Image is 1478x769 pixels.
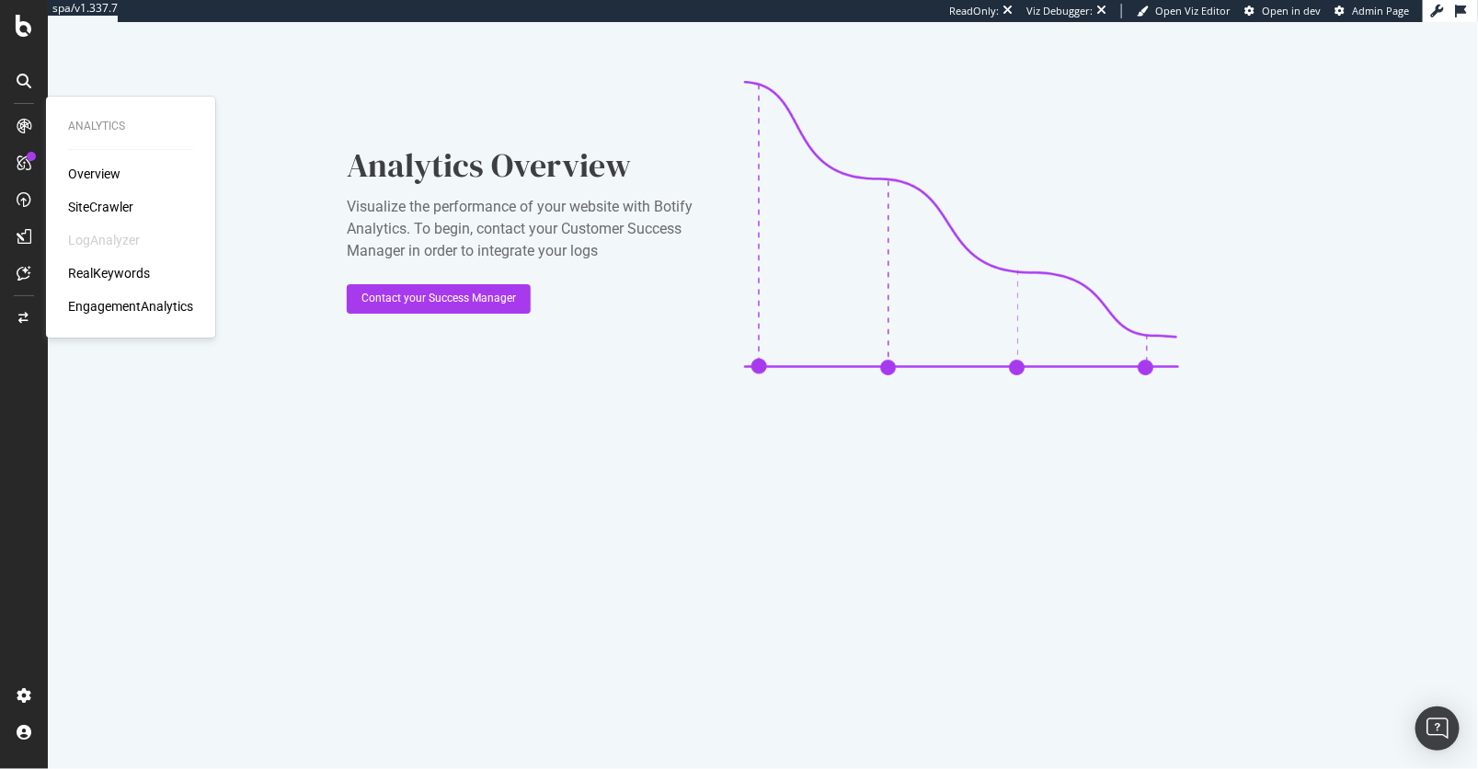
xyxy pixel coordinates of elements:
img: CaL_T18e.png [744,81,1178,375]
a: SiteCrawler [68,198,133,216]
div: Analytics [68,119,193,134]
button: Contact your Success Manager [347,284,531,314]
span: Admin Page [1352,4,1409,17]
div: Open Intercom Messenger [1415,706,1460,751]
a: EngagementAnalytics [68,297,193,316]
a: Admin Page [1335,4,1409,18]
div: ReadOnly: [949,4,999,18]
a: Open Viz Editor [1137,4,1231,18]
div: Contact your Success Manager [361,291,516,306]
a: Overview [68,165,120,183]
div: LogAnalyzer [68,231,140,249]
div: Viz Debugger: [1026,4,1093,18]
span: Open Viz Editor [1155,4,1231,17]
a: RealKeywords [68,264,150,282]
a: Open in dev [1244,4,1321,18]
span: Open in dev [1262,4,1321,17]
div: Analytics Overview [347,143,715,189]
div: Visualize the performance of your website with Botify Analytics. To begin, contact your Customer ... [347,196,715,262]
